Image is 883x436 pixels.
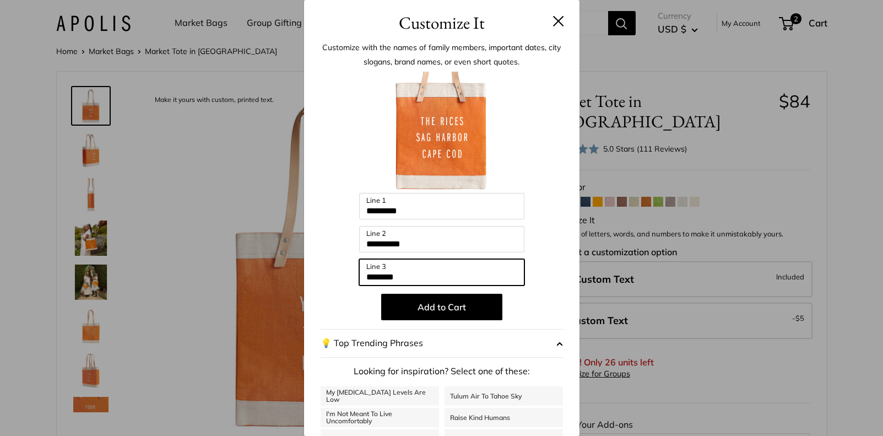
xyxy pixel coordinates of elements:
[445,386,563,406] a: Tulum Air To Tahoe Sky
[321,386,439,406] a: My [MEDICAL_DATA] Levels Are Low
[381,72,502,193] img: customizer-prod
[321,10,563,36] h3: Customize It
[445,408,563,427] a: Raise Kind Humans
[321,408,439,427] a: I'm Not Meant To Live Uncomfortably
[381,294,502,320] button: Add to Cart
[321,329,563,358] button: 💡 Top Trending Phrases
[321,40,563,69] p: Customize with the names of family members, important dates, city slogans, brand names, or even s...
[321,363,563,380] p: Looking for inspiration? Select one of these:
